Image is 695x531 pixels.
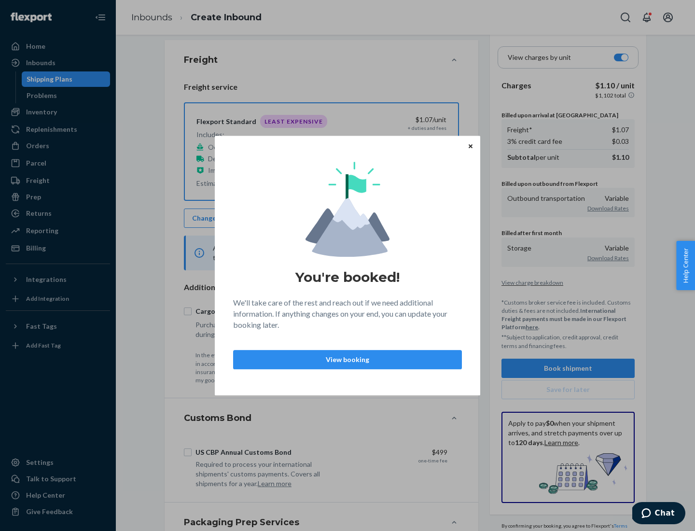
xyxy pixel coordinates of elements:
[295,268,400,286] h1: You're booked!
[306,162,389,257] img: svg+xml,%3Csvg%20viewBox%3D%220%200%20174%20197%22%20fill%3D%22none%22%20xmlns%3D%22http%3A%2F%2F...
[241,355,454,364] p: View booking
[23,7,42,15] span: Chat
[233,350,462,369] button: View booking
[466,140,475,151] button: Close
[233,297,462,331] p: We'll take care of the rest and reach out if we need additional information. If anything changes ...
